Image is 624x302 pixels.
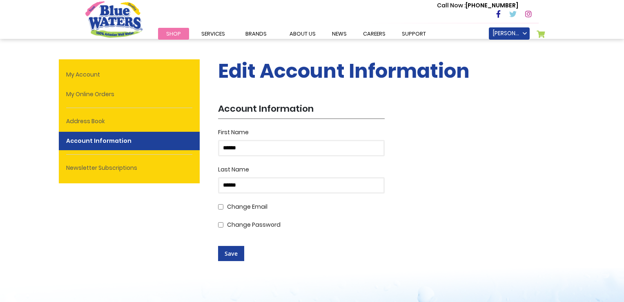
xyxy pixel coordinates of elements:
a: [PERSON_NAME] [489,27,530,40]
span: Edit Account Information [218,57,470,85]
p: [PHONE_NUMBER] [437,1,518,10]
span: Shop [166,30,181,38]
a: Newsletter Subscriptions [59,159,200,177]
span: Save [225,250,238,257]
a: My Online Orders [59,85,200,104]
span: Change Email [227,203,267,211]
span: Last Name [218,165,249,174]
a: News [324,28,355,40]
a: about us [281,28,324,40]
span: Call Now : [437,1,466,9]
a: careers [355,28,394,40]
span: Change Password [227,221,281,229]
a: store logo [85,1,143,37]
span: Brands [245,30,267,38]
span: Services [201,30,225,38]
span: First Name [218,128,249,136]
a: Address Book [59,112,200,131]
a: My Account [59,65,200,84]
a: support [394,28,434,40]
button: Save [218,246,244,261]
strong: Account Information [59,132,200,150]
span: Account Information [218,104,383,114]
